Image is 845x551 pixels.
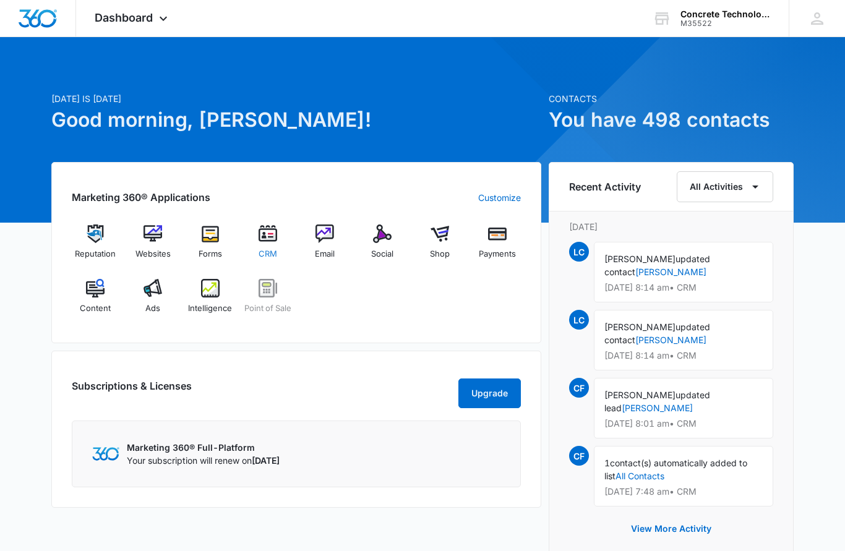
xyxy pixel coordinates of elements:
[315,248,335,260] span: Email
[604,254,676,264] span: [PERSON_NAME]
[635,335,706,345] a: [PERSON_NAME]
[244,279,291,323] a: Point of Sale
[569,310,589,330] span: LC
[72,224,119,269] a: Reputation
[129,224,177,269] a: Websites
[51,105,541,135] h1: Good morning, [PERSON_NAME]!
[604,487,763,496] p: [DATE] 7:48 am • CRM
[129,279,177,323] a: Ads
[80,302,111,315] span: Content
[135,248,171,260] span: Websites
[478,191,521,204] a: Customize
[51,92,541,105] p: [DATE] is [DATE]
[569,242,589,262] span: LC
[259,248,277,260] span: CRM
[187,224,234,269] a: Forms
[604,458,610,468] span: 1
[127,454,280,467] p: Your subscription will renew on
[95,11,153,24] span: Dashboard
[430,248,450,260] span: Shop
[677,171,773,202] button: All Activities
[92,447,119,460] img: Marketing 360 Logo
[604,390,676,400] span: [PERSON_NAME]
[371,248,393,260] span: Social
[72,279,119,323] a: Content
[359,224,406,269] a: Social
[252,455,280,466] span: [DATE]
[680,19,771,28] div: account id
[549,105,794,135] h1: You have 498 contacts
[244,302,291,315] span: Point of Sale
[619,514,724,544] button: View More Activity
[569,446,589,466] span: CF
[569,378,589,398] span: CF
[622,403,693,413] a: [PERSON_NAME]
[127,441,280,454] p: Marketing 360® Full-Platform
[72,378,192,403] h2: Subscriptions & Licenses
[72,190,210,205] h2: Marketing 360® Applications
[604,322,676,332] span: [PERSON_NAME]
[199,248,222,260] span: Forms
[604,351,763,360] p: [DATE] 8:14 am • CRM
[301,224,349,269] a: Email
[188,302,232,315] span: Intelligence
[569,220,773,233] p: [DATE]
[549,92,794,105] p: Contacts
[458,378,521,408] button: Upgrade
[479,248,516,260] span: Payments
[145,302,160,315] span: Ads
[680,9,771,19] div: account name
[244,224,291,269] a: CRM
[75,248,116,260] span: Reputation
[616,471,664,481] a: All Contacts
[416,224,464,269] a: Shop
[635,267,706,277] a: [PERSON_NAME]
[569,179,641,194] h6: Recent Activity
[604,283,763,292] p: [DATE] 8:14 am • CRM
[187,279,234,323] a: Intelligence
[473,224,521,269] a: Payments
[604,419,763,428] p: [DATE] 8:01 am • CRM
[604,458,747,481] span: contact(s) automatically added to list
